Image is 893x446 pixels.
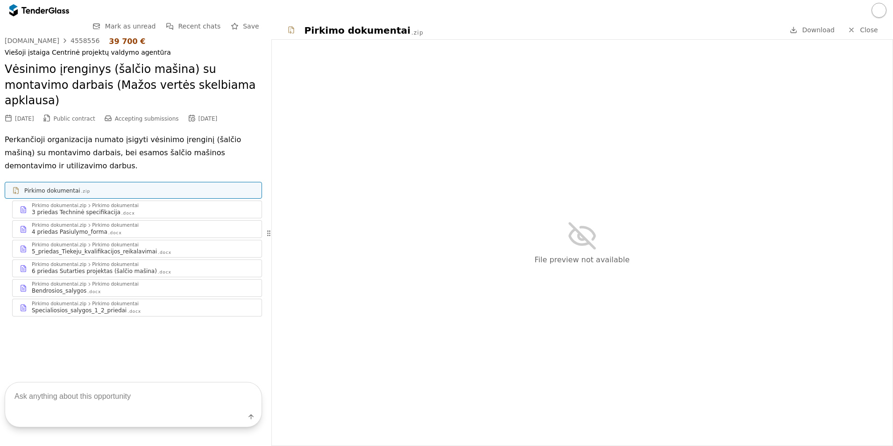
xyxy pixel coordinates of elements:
[5,49,262,57] div: Viešoji įstaiga Centrinė projektų valdymo agentūra
[92,203,139,208] div: Pirkimo dokumentai
[32,223,86,228] div: Pirkimo dokumentai.zip
[158,250,171,256] div: .docx
[178,22,220,30] span: Recent chats
[5,37,99,44] a: [DOMAIN_NAME]4558556
[90,21,159,32] button: Mark as unread
[54,115,95,122] span: Public contract
[32,203,86,208] div: Pirkimo dokumentai.zip
[92,223,139,228] div: Pirkimo dokumentai
[163,21,223,32] button: Recent chats
[12,240,262,258] a: Pirkimo dokumentai.zipPirkimo dokumentai5_priedas_Tiekeju_kvalifikacijos_reikalavimai.docx
[12,201,262,218] a: Pirkimo dokumentai.zipPirkimo dokumentai3 priedas Techninė specifikacija.docx
[24,187,80,194] div: Pirkimo dokumentai
[15,115,34,122] div: [DATE]
[87,289,101,295] div: .docx
[32,267,157,275] div: 6 priedas Sutarties projektas (šalčio mašina)
[12,299,262,317] a: Pirkimo dokumentai.zipPirkimo dokumentaiSpecialiosios_salygos_1_2_priedai.docx
[81,188,90,194] div: .zip
[32,228,107,236] div: 4 priedas Pasiulymo_forma
[802,26,835,34] span: Download
[32,282,86,287] div: Pirkimo dokumentai.zip
[92,262,139,267] div: Pirkimo dokumentai
[92,282,139,287] div: Pirkimo dokumentai
[198,115,218,122] div: [DATE]
[92,302,139,306] div: Pirkimo dokumentai
[128,309,141,315] div: .docx
[32,209,120,216] div: 3 priedas Techninė specifikacija
[32,302,86,306] div: Pirkimo dokumentai.zip
[12,279,262,297] a: Pirkimo dokumentai.zipPirkimo dokumentaiBendrosios_salygos.docx
[842,24,884,36] a: Close
[305,24,411,37] div: Pirkimo dokumentai
[535,255,630,264] span: File preview not available
[32,307,127,314] div: Specialiosios_salygos_1_2_priedai
[32,243,86,247] div: Pirkimo dokumentai.zip
[5,37,59,44] div: [DOMAIN_NAME]
[115,115,179,122] span: Accepting submissions
[32,287,86,295] div: Bendrosios_salygos
[12,220,262,238] a: Pirkimo dokumentai.zipPirkimo dokumentai4 priedas Pasiulymo_forma.docx
[108,230,122,236] div: .docx
[243,22,259,30] span: Save
[228,21,262,32] button: Save
[92,243,139,247] div: Pirkimo dokumentai
[71,37,99,44] div: 4558556
[32,262,86,267] div: Pirkimo dokumentai.zip
[5,182,262,199] a: Pirkimo dokumentai.zip
[787,24,837,36] a: Download
[860,26,878,34] span: Close
[121,210,135,216] div: .docx
[5,133,262,173] p: Perkančioji organizacija numato įsigyti vėsinimo įrenginį (šalčio mašiną) su montavimo darbais, b...
[105,22,156,30] span: Mark as unread
[158,269,171,275] div: .docx
[32,248,157,255] div: 5_priedas_Tiekeju_kvalifikacijos_reikalavimai
[5,62,262,109] h2: Vėsinimo įrenginys (šalčio mašina) su montavimo darbais (Mažos vertės skelbiama apklausa)
[109,37,145,46] div: 39 700 €
[12,259,262,277] a: Pirkimo dokumentai.zipPirkimo dokumentai6 priedas Sutarties projektas (šalčio mašina).docx
[411,29,424,37] div: .zip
